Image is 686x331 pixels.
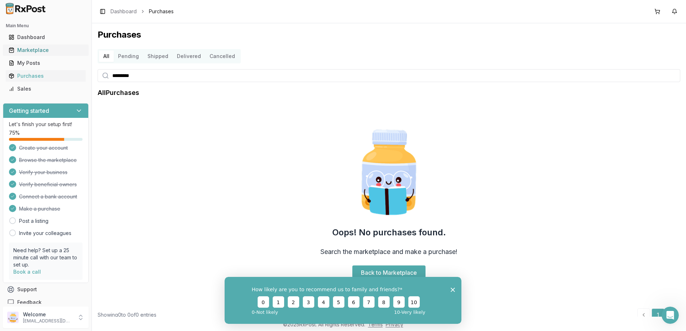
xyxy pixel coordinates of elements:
[3,70,89,82] button: Purchases
[114,51,143,62] button: Pending
[637,308,680,321] nav: pagination
[19,217,48,225] a: Post a listing
[3,283,89,296] button: Support
[173,51,205,62] button: Delivered
[9,106,49,115] h3: Getting started
[98,311,156,318] div: Showing 0 to 0 of 0 entries
[3,32,89,43] button: Dashboard
[6,31,86,44] a: Dashboard
[13,247,78,268] p: Need help? Set up a 25 minute call with our team to set up.
[9,129,20,136] span: 75 %
[19,169,67,176] span: Verify your business
[19,230,71,237] a: Invite your colleagues
[205,51,239,62] button: Cancelled
[320,247,457,257] h3: Search the marketplace and make a purchase!
[9,59,83,67] div: My Posts
[98,29,680,40] h1: Purchases
[3,57,89,69] button: My Posts
[343,126,435,218] img: Smart Pill Bottle
[23,318,73,324] p: [EMAIL_ADDRESS][DOMAIN_NAME]
[143,51,173,62] button: Shipped
[9,121,83,128] p: Let's finish your setup first!
[98,88,139,98] h1: All Purchases
[6,57,86,69] a: My Posts
[19,193,77,200] span: Connect a bank account
[19,181,77,188] span: Verify beneficial owners
[3,44,89,56] button: Marketplace
[386,321,403,327] a: Privacy
[352,265,426,280] a: Back to Marketplace
[17,299,42,306] span: Feedback
[111,8,137,15] a: Dashboard
[111,8,174,15] nav: breadcrumb
[23,311,73,318] p: Welcome
[6,69,86,82] a: Purchases
[9,47,83,54] div: Marketplace
[6,44,86,57] a: Marketplace
[99,51,114,62] button: All
[3,3,49,14] img: RxPost Logo
[9,34,83,41] div: Dashboard
[149,8,174,15] span: Purchases
[19,144,68,152] span: Create your account
[3,83,89,95] button: Sales
[13,269,41,275] a: Book a call
[19,205,60,212] span: Make a purchase
[9,72,83,80] div: Purchases
[7,312,19,323] img: User avatar
[3,296,89,309] button: Feedback
[332,227,446,238] h2: Oops! No purchases found.
[652,308,664,321] a: 1
[6,23,86,29] h2: Main Menu
[6,82,86,95] a: Sales
[9,85,83,92] div: Sales
[19,157,77,164] span: Browse the marketplace
[225,277,461,324] iframe: Survey from RxPost
[368,321,383,327] a: Terms
[662,307,679,324] iframe: Intercom live chat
